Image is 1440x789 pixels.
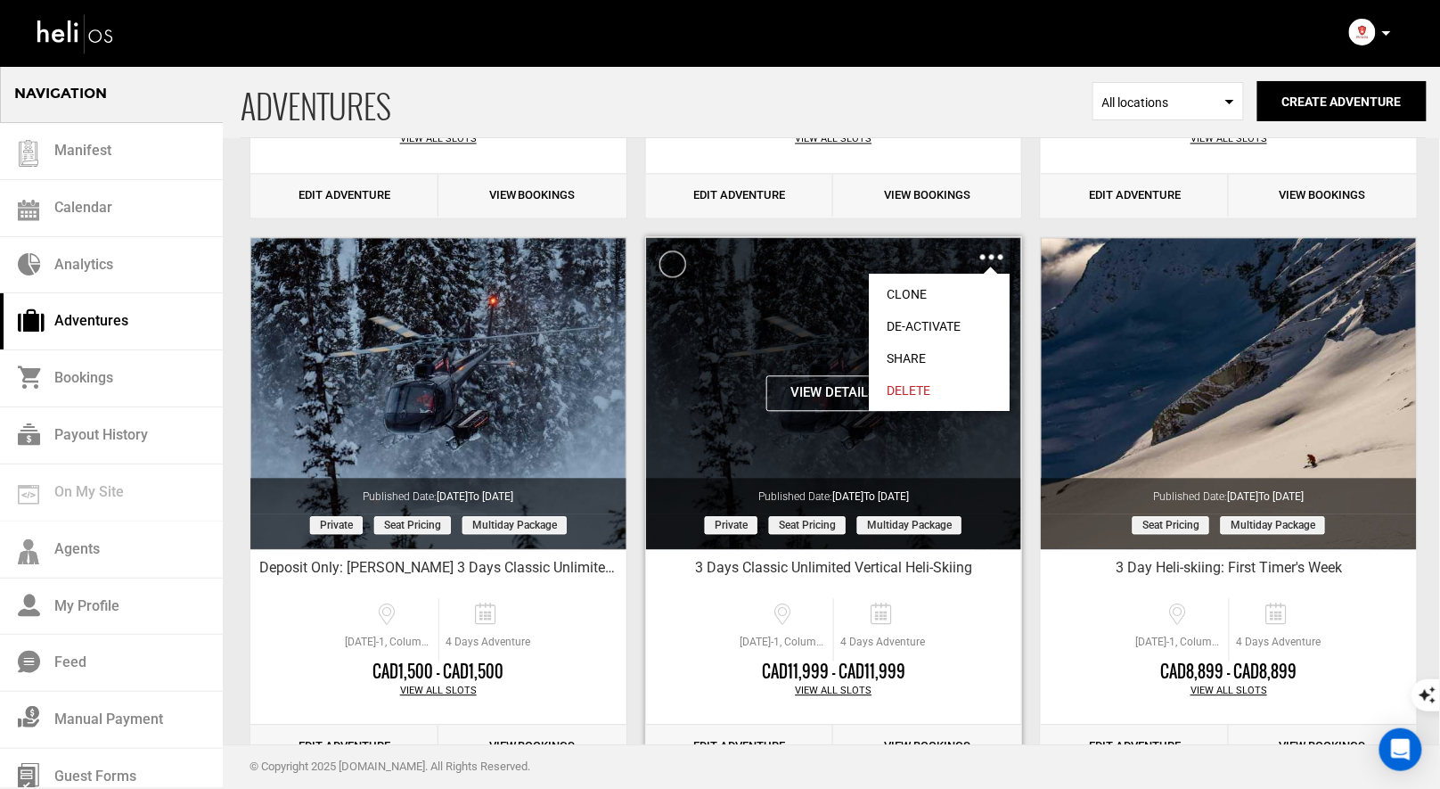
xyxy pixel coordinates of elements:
[250,661,626,684] div: CAD1,500 - CAD1,500
[462,516,567,534] span: Multiday package
[766,375,900,411] button: View Details
[869,278,1010,310] a: Clone
[705,516,757,534] span: Private
[646,661,1022,684] div: CAD11,999 - CAD11,999
[869,342,1010,374] a: Share
[1041,174,1229,218] a: Edit Adventure
[646,725,834,768] a: Edit Adventure
[869,374,1010,407] a: Delete
[1229,174,1417,218] a: View Bookings
[438,725,626,768] a: View Bookings
[646,558,1022,585] div: 3 Days Classic Unlimited Vertical Heli-Skiing
[374,516,451,534] span: Seat Pricing
[1133,516,1209,534] span: Seat Pricing
[1259,490,1305,503] span: to [DATE]
[1131,635,1229,650] span: [DATE]-1, Columbia-Shuswap, [GEOGRAPHIC_DATA] V0A 1H0, [GEOGRAPHIC_DATA]
[250,132,626,146] div: View All Slots
[250,478,626,505] div: Published Date:
[340,635,438,650] span: [DATE]-1, Columbia-Shuswap, [GEOGRAPHIC_DATA] V0A 1H0, [GEOGRAPHIC_DATA]
[1379,728,1422,771] div: Open Intercom Messenger
[832,490,909,503] span: [DATE]
[1041,558,1417,585] div: 3 Day Heli-skiing: First Timer's Week
[18,200,39,221] img: calendar.svg
[468,490,513,503] span: to [DATE]
[18,485,39,505] img: on_my_site.svg
[1092,82,1244,120] span: Select box activate
[18,539,39,565] img: agents-icon.svg
[1228,490,1305,503] span: [DATE]
[833,725,1021,768] a: View Bookings
[1041,478,1417,505] div: Published Date:
[439,635,536,650] span: 4 Days Adventure
[241,65,1092,137] span: ADVENTURES
[310,516,363,534] span: Private
[646,684,1022,698] div: View All Slots
[980,254,1003,259] img: images
[1257,81,1427,121] button: Create Adventure
[1041,661,1417,684] div: CAD8,899 - CAD8,899
[36,10,116,57] img: heli-logo
[1041,684,1417,698] div: View All Slots
[15,140,42,167] img: guest-list.svg
[769,516,846,534] span: Seat Pricing
[250,725,438,768] a: Edit Adventure
[834,635,931,650] span: 4 Days Adventure
[857,516,961,534] span: Multiday package
[869,310,1010,342] a: De-Activate
[1221,516,1325,534] span: Multiday package
[438,174,626,218] a: View Bookings
[250,684,626,698] div: View All Slots
[437,490,513,503] span: [DATE]
[863,490,909,503] span: to [DATE]
[1349,19,1376,45] img: img_9251f6c852f2d69a6fdc2f2f53e7d310.png
[1230,635,1327,650] span: 4 Days Adventure
[1041,725,1229,768] a: Edit Adventure
[250,174,438,218] a: Edit Adventure
[646,478,1022,505] div: Published Date:
[735,635,833,650] span: [DATE]-1, Columbia-Shuswap, [GEOGRAPHIC_DATA] V0A 1H0, [GEOGRAPHIC_DATA]
[1041,132,1417,146] div: View All Slots
[1229,725,1417,768] a: View Bookings
[250,558,626,585] div: Deposit Only: [PERSON_NAME] 3 Days Classic Unlimited Vertical Heli-Skiing
[833,174,1021,218] a: View Bookings
[646,132,1022,146] div: View All Slots
[646,174,834,218] a: Edit Adventure
[1102,94,1234,111] span: All locations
